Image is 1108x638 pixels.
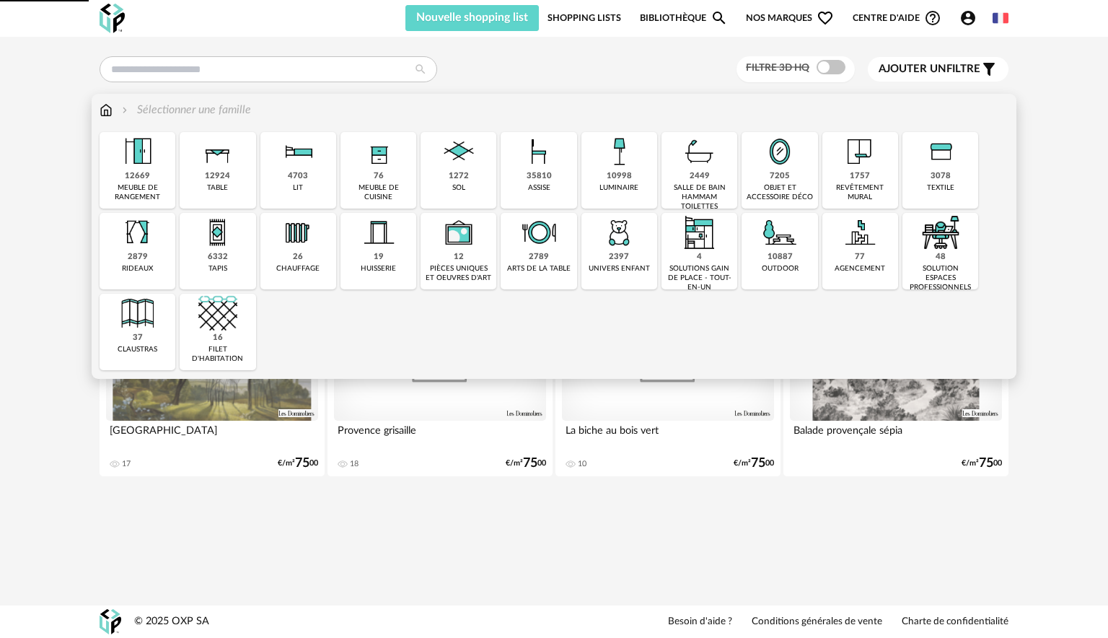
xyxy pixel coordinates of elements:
img: svg+xml;base64,PHN2ZyB3aWR0aD0iMTYiIGhlaWdodD0iMTciIHZpZXdCb3g9IjAgMCAxNiAxNyIgZmlsbD0ibm9uZSIgeG... [100,102,113,118]
img: Radiateur.png [278,213,317,252]
span: Account Circle icon [959,9,977,27]
div: lit [293,183,303,193]
div: arts de la table [507,264,571,274]
div: 1757 [850,171,870,182]
div: 19 [374,252,384,263]
div: 17 [122,459,131,469]
div: textile [927,183,954,193]
div: objet et accessoire déco [746,183,813,202]
div: chauffage [276,264,320,274]
div: 48 [936,252,946,263]
div: 6332 [208,252,228,263]
div: €/m² 00 [734,458,774,468]
div: 2789 [529,252,549,263]
div: Provence grisaille [334,421,546,450]
span: 75 [979,458,993,468]
img: Cloison.png [118,294,157,333]
div: table [207,183,228,193]
span: 75 [295,458,309,468]
img: ToutEnUn.png [680,213,719,252]
div: 1272 [449,171,469,182]
div: 12669 [125,171,150,182]
div: 18 [350,459,359,469]
img: Rangement.png [359,132,398,171]
div: assise [528,183,550,193]
div: © 2025 OXP SA [134,615,209,629]
div: revêtement mural [827,183,894,202]
div: 37 [133,333,143,344]
img: Table.png [198,132,237,171]
img: UniversEnfant.png [599,213,638,252]
span: Filter icon [980,61,998,78]
span: Magnify icon [711,9,728,27]
div: 2879 [128,252,148,263]
button: Nouvelle shopping list [405,5,539,31]
span: Account Circle icon [959,9,983,27]
div: 10 [578,459,586,469]
img: OXP [100,609,121,634]
button: Ajouter unfiltre Filter icon [868,57,1008,82]
div: Balade provençale sépia [790,421,1002,450]
img: espace-de-travail.png [921,213,960,252]
div: 76 [374,171,384,182]
div: 2449 [690,171,710,182]
span: Filtre 3D HQ [746,63,809,73]
div: 2397 [609,252,629,263]
img: svg+xml;base64,PHN2ZyB3aWR0aD0iMTYiIGhlaWdodD0iMTYiIHZpZXdCb3g9IjAgMCAxNiAxNiIgZmlsbD0ibm9uZSIgeG... [119,102,131,118]
div: 77 [855,252,865,263]
div: 3078 [931,171,951,182]
div: 12 [454,252,464,263]
span: Help Circle Outline icon [924,9,941,27]
a: BibliothèqueMagnify icon [640,5,728,31]
img: Literie.png [278,132,317,171]
a: 3D HQ [GEOGRAPHIC_DATA] 17 €/m²7500 [100,295,325,476]
img: ArtTable.png [519,213,558,252]
a: Shopping Lists [548,5,621,31]
div: sol [452,183,465,193]
div: univers enfant [589,264,650,274]
a: Besoin d'aide ? [668,616,732,629]
span: Heart Outline icon [817,9,834,27]
img: Sol.png [439,132,478,171]
img: OXP [100,4,125,33]
img: Assise.png [519,132,558,171]
img: filet.png [198,294,237,333]
a: 3D HQ La biche au bois vert 10 €/m²7500 [555,295,781,476]
div: huisserie [361,264,396,274]
div: €/m² 00 [962,458,1002,468]
div: €/m² 00 [278,458,318,468]
div: outdoor [762,264,799,274]
div: solution espaces professionnels [907,264,974,292]
span: Nos marques [746,5,834,31]
img: Agencement.png [840,213,879,252]
img: Luminaire.png [599,132,638,171]
a: Charte de confidentialité [902,616,1008,629]
div: agencement [835,264,885,274]
div: 35810 [527,171,552,182]
div: 4703 [288,171,308,182]
div: 12924 [205,171,230,182]
div: La biche au bois vert [562,421,774,450]
img: Miroir.png [760,132,799,171]
img: Tapis.png [198,213,237,252]
img: Papier%20peint.png [840,132,879,171]
a: 3D HQ Provence grisaille 18 €/m²7500 [327,295,553,476]
div: salle de bain hammam toilettes [666,183,733,211]
div: 4 [697,252,702,263]
img: Outdoor.png [760,213,799,252]
div: meuble de rangement [104,183,171,202]
span: 75 [751,458,765,468]
img: Rideaux.png [118,213,157,252]
div: pièces uniques et oeuvres d'art [425,264,492,283]
img: UniqueOeuvre.png [439,213,478,252]
div: Sélectionner une famille [119,102,251,118]
span: Ajouter un [879,64,946,74]
img: Textile.png [921,132,960,171]
img: Meuble%20de%20rangement.png [118,132,157,171]
span: Centre d'aideHelp Circle Outline icon [853,9,941,27]
img: fr [993,10,1008,26]
div: meuble de cuisine [345,183,412,202]
div: rideaux [122,264,153,274]
div: 10998 [607,171,632,182]
div: 16 [213,333,223,344]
